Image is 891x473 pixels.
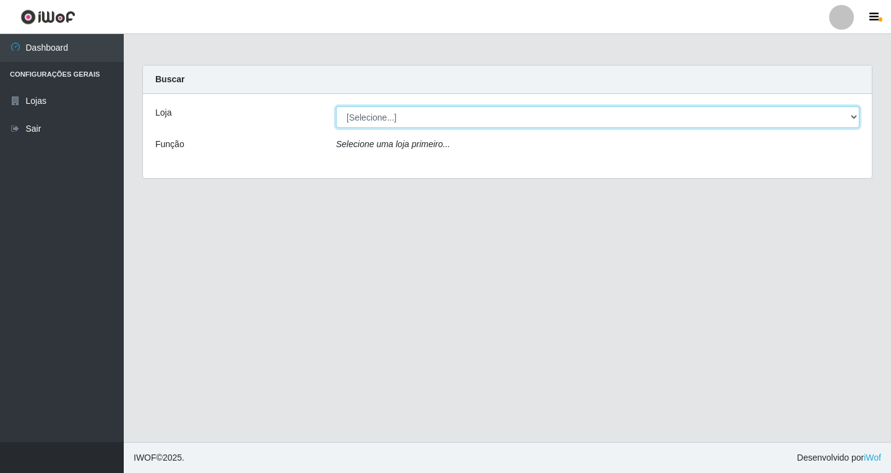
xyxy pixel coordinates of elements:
label: Loja [155,106,171,119]
strong: Buscar [155,74,184,84]
img: CoreUI Logo [20,9,75,25]
span: Desenvolvido por [797,451,881,464]
i: Selecione uma loja primeiro... [336,139,450,149]
a: iWof [864,453,881,462]
span: IWOF [134,453,157,462]
label: Função [155,138,184,151]
span: © 2025 . [134,451,184,464]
